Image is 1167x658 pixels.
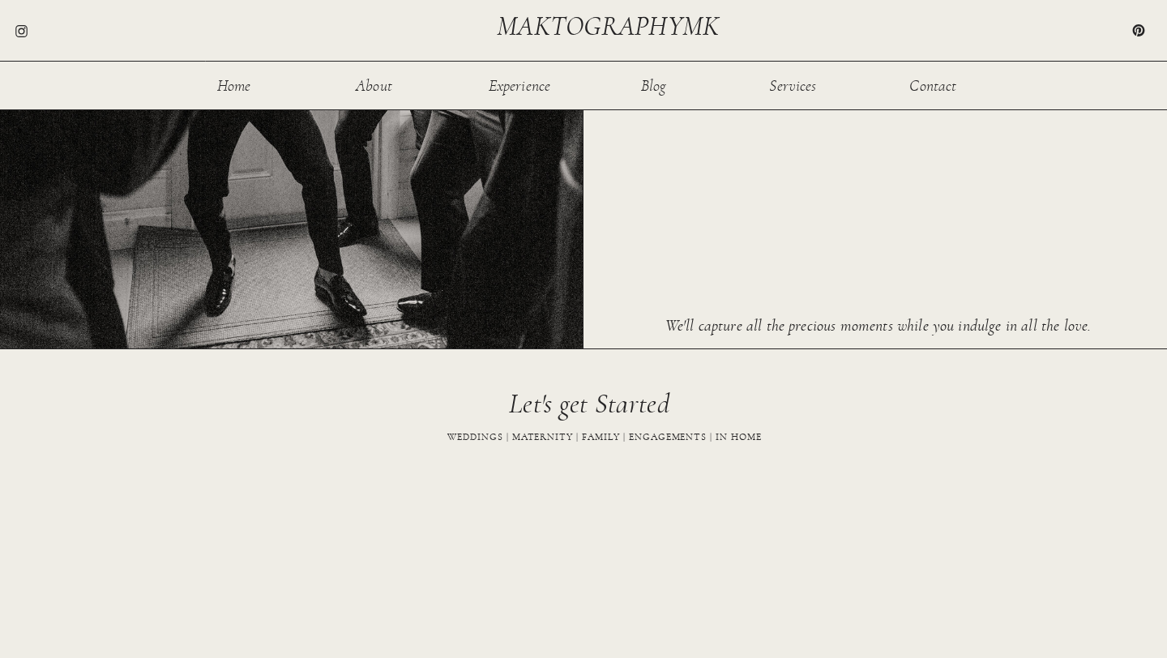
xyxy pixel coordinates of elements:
[207,78,260,92] a: Home
[767,78,819,92] a: Services
[497,13,725,40] a: maktographymk
[627,78,680,92] a: Blog
[391,429,819,451] h3: WEDDINGS | MATERNITY | FAMILY | ENGAGEMENTS | IN HOME
[744,77,1013,95] h1: Let's get to know each other
[348,78,400,92] a: About
[487,78,552,92] a: Experience
[907,78,960,92] a: Contact
[602,318,1154,336] h1: We'll capture all the precious moments while you indulge in all the love.
[431,391,747,413] h1: Let's get Started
